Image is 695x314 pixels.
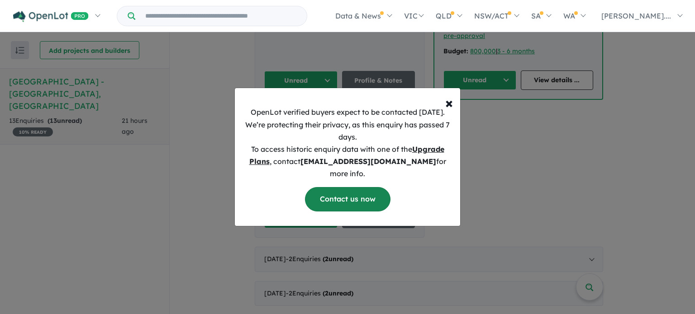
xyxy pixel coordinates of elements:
[137,6,305,26] input: Try estate name, suburb, builder or developer
[305,187,390,211] a: Contact us now
[601,11,671,20] span: [PERSON_NAME]....
[242,106,453,180] p: OpenLot verified buyers expect to be contacted [DATE]. We’re protecting their privacy, as this en...
[13,11,89,22] img: Openlot PRO Logo White
[300,157,436,166] b: [EMAIL_ADDRESS][DOMAIN_NAME]
[445,94,453,112] span: ×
